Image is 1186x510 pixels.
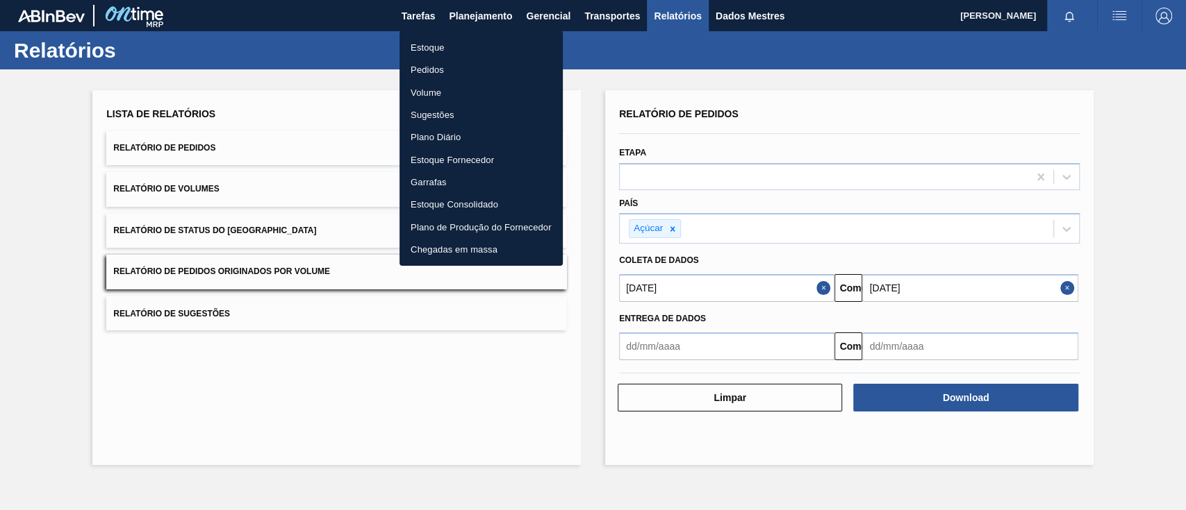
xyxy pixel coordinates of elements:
font: Estoque Consolidado [411,199,498,210]
a: Pedidos [400,58,563,80]
a: Estoque Fornecedor [400,148,563,171]
a: Estoque Consolidado [400,193,563,215]
a: Plano de Produção do Fornecedor [400,216,563,238]
a: Volume [400,81,563,103]
a: Estoque [400,36,563,58]
font: Estoque Fornecedor [411,154,494,164]
font: Volume [411,87,441,97]
font: Pedidos [411,65,444,75]
font: Plano Diário [411,132,461,142]
a: Chegadas em massa [400,238,563,260]
font: Plano de Produção do Fornecedor [411,221,552,232]
a: Sugestões [400,103,563,126]
font: Chegadas em massa [411,244,497,255]
font: Estoque [411,42,445,53]
font: Sugestões [411,110,454,120]
font: Garrafas [411,177,447,187]
a: Garrafas [400,171,563,193]
a: Plano Diário [400,126,563,148]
